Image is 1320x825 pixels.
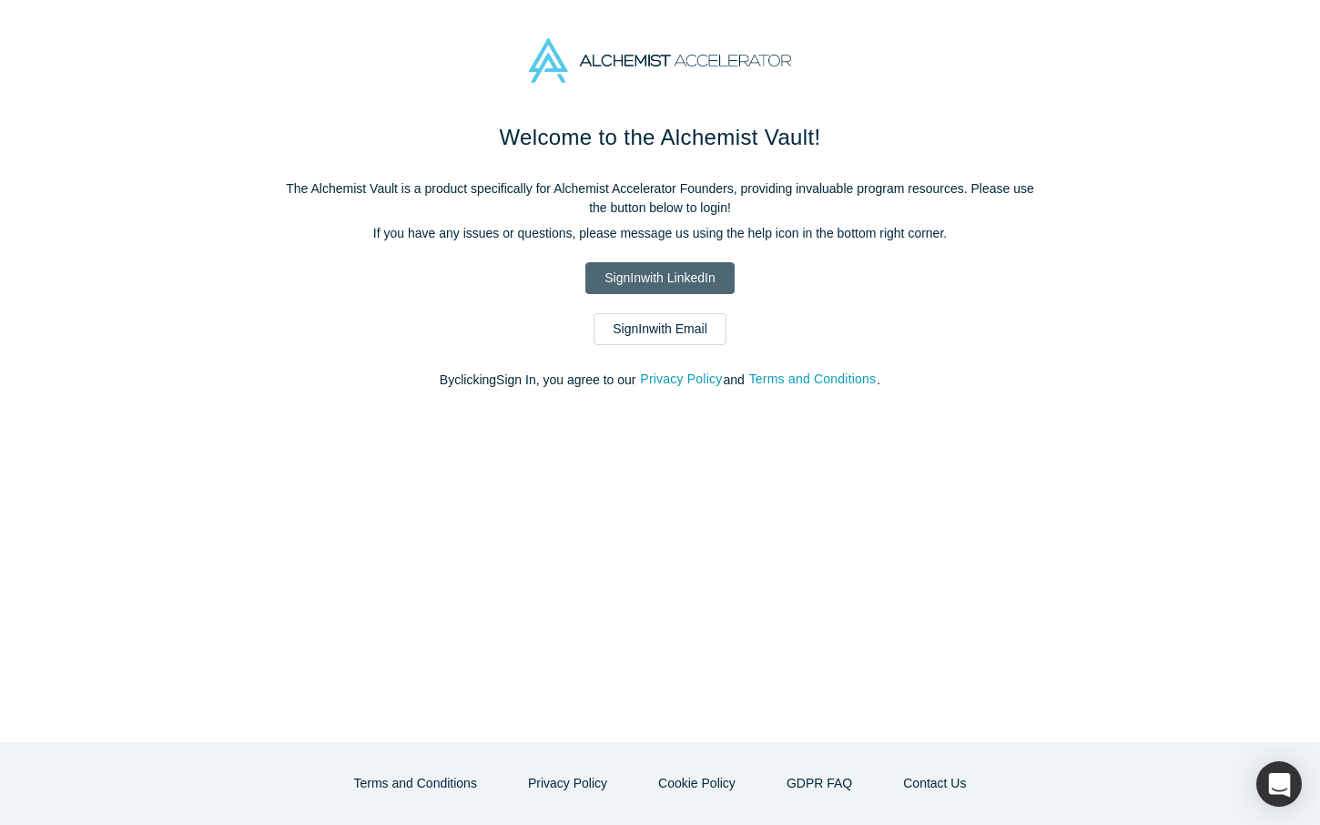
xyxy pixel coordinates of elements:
button: Contact Us [884,768,985,800]
img: Alchemist Accelerator Logo [529,38,791,83]
p: The Alchemist Vault is a product specifically for Alchemist Accelerator Founders, providing inval... [278,179,1042,218]
p: If you have any issues or questions, please message us using the help icon in the bottom right co... [278,224,1042,243]
h1: Welcome to the Alchemist Vault! [278,121,1042,154]
p: By clicking Sign In , you agree to our and . [278,371,1042,390]
button: Privacy Policy [639,369,723,390]
button: Cookie Policy [639,768,755,800]
button: Privacy Policy [509,768,626,800]
button: Terms and Conditions [335,768,496,800]
a: SignInwith Email [594,313,726,345]
button: Terms and Conditions [748,369,878,390]
a: SignInwith LinkedIn [585,262,734,294]
a: GDPR FAQ [767,768,871,800]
